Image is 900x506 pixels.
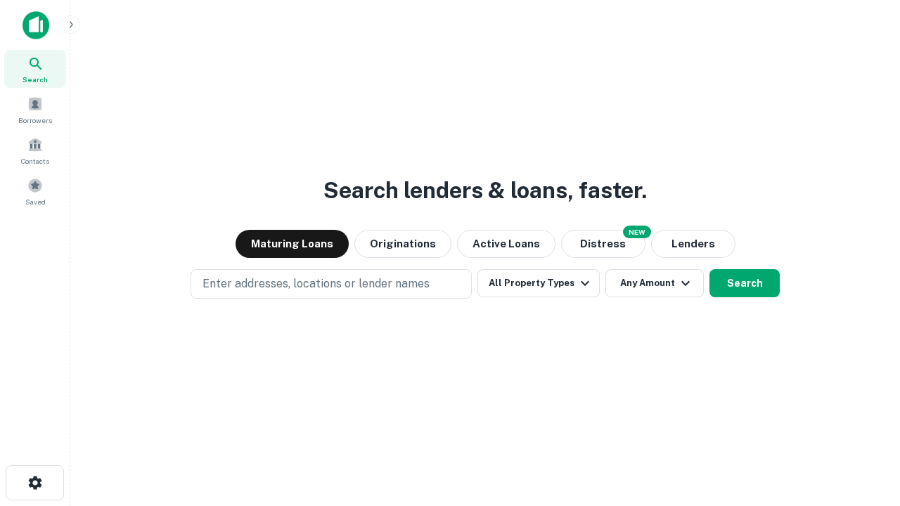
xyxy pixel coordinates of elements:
[477,269,600,297] button: All Property Types
[4,50,66,88] a: Search
[21,155,49,167] span: Contacts
[25,196,46,207] span: Saved
[4,91,66,129] a: Borrowers
[623,226,651,238] div: NEW
[457,230,555,258] button: Active Loans
[651,230,735,258] button: Lenders
[18,115,52,126] span: Borrowers
[202,275,430,292] p: Enter addresses, locations or lender names
[4,172,66,210] a: Saved
[354,230,451,258] button: Originations
[561,230,645,258] button: Search distressed loans with lien and other non-mortgage details.
[605,269,704,297] button: Any Amount
[830,394,900,461] iframe: Chat Widget
[4,131,66,169] a: Contacts
[22,74,48,85] span: Search
[323,174,647,207] h3: Search lenders & loans, faster.
[709,269,780,297] button: Search
[191,269,472,299] button: Enter addresses, locations or lender names
[236,230,349,258] button: Maturing Loans
[22,11,49,39] img: capitalize-icon.png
